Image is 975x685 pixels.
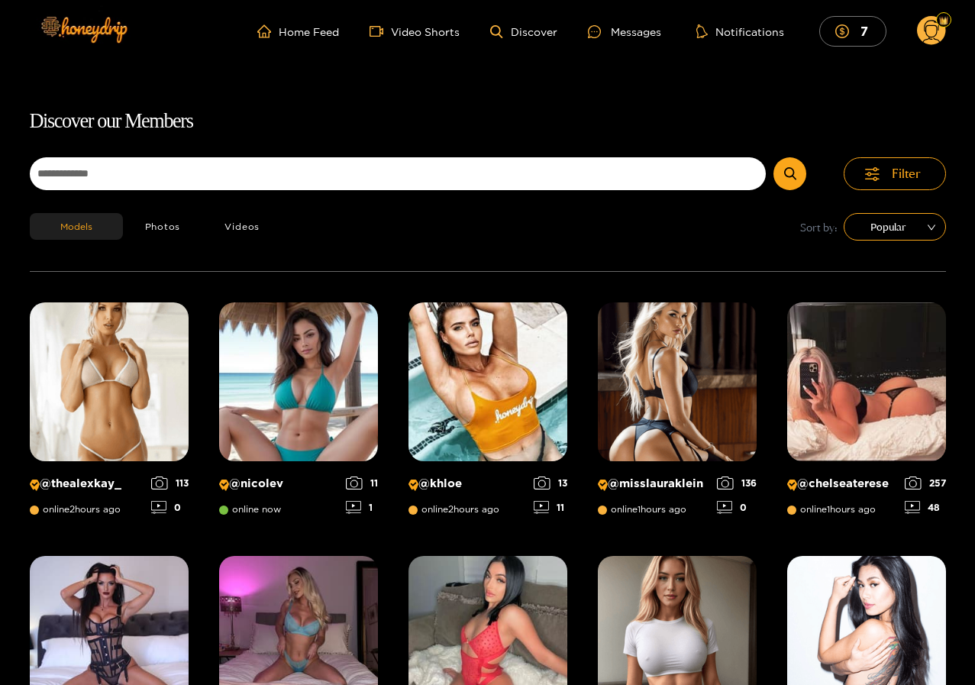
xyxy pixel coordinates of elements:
[905,477,946,490] div: 257
[257,24,279,38] span: home
[598,302,757,461] img: Creator Profile Image: misslauraklein
[534,477,567,490] div: 13
[844,157,946,190] button: Filter
[598,302,757,525] a: Creator Profile Image: misslauraklein@misslaurakleinonline1hours ago1360
[717,477,757,490] div: 136
[534,501,567,514] div: 11
[855,215,935,238] span: Popular
[800,218,838,236] span: Sort by:
[717,501,757,514] div: 0
[202,213,282,240] button: Videos
[151,477,189,490] div: 113
[30,213,123,240] button: Models
[598,477,709,491] p: @ misslauraklein
[844,213,946,241] div: sort
[787,302,946,525] a: Creator Profile Image: chelseaterese@chelseatereseonline1hours ago25748
[905,501,946,514] div: 48
[346,477,378,490] div: 11
[588,23,661,40] div: Messages
[408,477,526,491] p: @ khloe
[370,24,391,38] span: video-camera
[819,16,886,46] button: 7
[408,504,499,515] span: online 2 hours ago
[787,504,876,515] span: online 1 hours ago
[939,16,948,25] img: Fan Level
[30,504,121,515] span: online 2 hours ago
[408,302,567,461] img: Creator Profile Image: khloe
[219,477,338,491] p: @ nicolev
[692,24,789,39] button: Notifications
[123,213,203,240] button: Photos
[30,302,189,525] a: Creator Profile Image: thealexkay_@thealexkay_online2hours ago1130
[219,504,281,515] span: online now
[370,24,460,38] a: Video Shorts
[30,302,189,461] img: Creator Profile Image: thealexkay_
[787,477,897,491] p: @ chelseaterese
[835,24,857,38] span: dollar
[30,105,946,137] h1: Discover our Members
[598,504,686,515] span: online 1 hours ago
[408,302,567,525] a: Creator Profile Image: khloe@khloeonline2hours ago1311
[490,25,557,38] a: Discover
[858,23,870,39] mark: 7
[30,477,144,491] p: @ thealexkay_
[346,501,378,514] div: 1
[787,302,946,461] img: Creator Profile Image: chelseaterese
[892,165,921,183] span: Filter
[151,501,189,514] div: 0
[219,302,378,461] img: Creator Profile Image: nicolev
[219,302,378,525] a: Creator Profile Image: nicolev@nicolevonline now111
[773,157,806,190] button: Submit Search
[257,24,339,38] a: Home Feed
